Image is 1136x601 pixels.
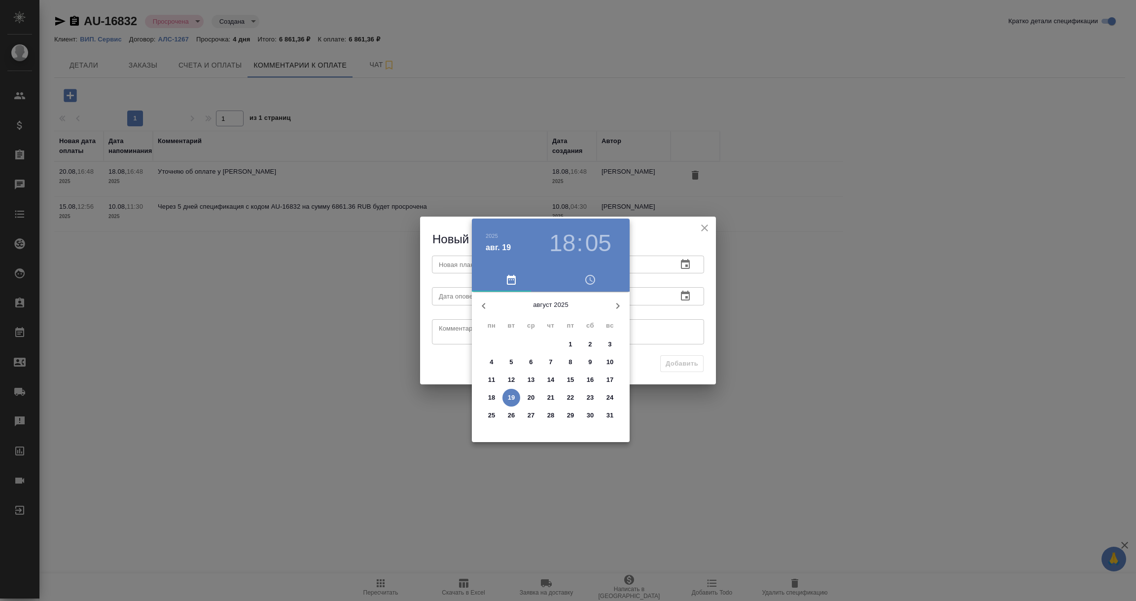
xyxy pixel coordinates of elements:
[562,407,579,424] button: 29
[547,375,555,385] p: 14
[587,411,594,420] p: 30
[581,389,599,407] button: 23
[581,371,599,389] button: 16
[542,371,560,389] button: 14
[488,375,496,385] p: 11
[562,336,579,353] button: 1
[581,353,599,371] button: 9
[496,300,606,310] p: август 2025
[601,353,619,371] button: 10
[528,375,535,385] p: 13
[581,321,599,331] span: сб
[528,411,535,420] p: 27
[601,407,619,424] button: 31
[567,393,574,403] p: 22
[528,393,535,403] p: 20
[483,371,500,389] button: 11
[483,407,500,424] button: 25
[568,339,572,349] p: 1
[587,375,594,385] p: 16
[606,375,614,385] p: 17
[562,353,579,371] button: 8
[509,357,513,367] p: 5
[587,393,594,403] p: 23
[562,371,579,389] button: 15
[483,321,500,331] span: пн
[483,389,500,407] button: 18
[581,407,599,424] button: 30
[606,411,614,420] p: 31
[502,321,520,331] span: вт
[508,375,515,385] p: 12
[488,411,496,420] p: 25
[601,336,619,353] button: 3
[529,357,532,367] p: 6
[502,371,520,389] button: 12
[522,407,540,424] button: 27
[588,357,592,367] p: 9
[581,336,599,353] button: 2
[606,357,614,367] p: 10
[502,353,520,371] button: 5
[608,339,611,349] p: 3
[601,389,619,407] button: 24
[522,353,540,371] button: 6
[601,371,619,389] button: 17
[588,339,592,349] p: 2
[490,357,493,367] p: 4
[562,321,579,331] span: пт
[483,353,500,371] button: 4
[486,233,498,239] button: 2025
[542,389,560,407] button: 21
[508,393,515,403] p: 19
[549,357,552,367] p: 7
[549,229,575,257] button: 18
[576,229,583,257] h3: :
[567,375,574,385] p: 15
[562,389,579,407] button: 22
[601,321,619,331] span: вс
[585,229,611,257] button: 05
[568,357,572,367] p: 8
[488,393,496,403] p: 18
[542,321,560,331] span: чт
[542,353,560,371] button: 7
[567,411,574,420] p: 29
[508,411,515,420] p: 26
[606,393,614,403] p: 24
[522,321,540,331] span: ср
[502,407,520,424] button: 26
[502,389,520,407] button: 19
[522,371,540,389] button: 13
[522,389,540,407] button: 20
[542,407,560,424] button: 28
[486,242,511,254] button: авг. 19
[547,411,555,420] p: 28
[547,393,555,403] p: 21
